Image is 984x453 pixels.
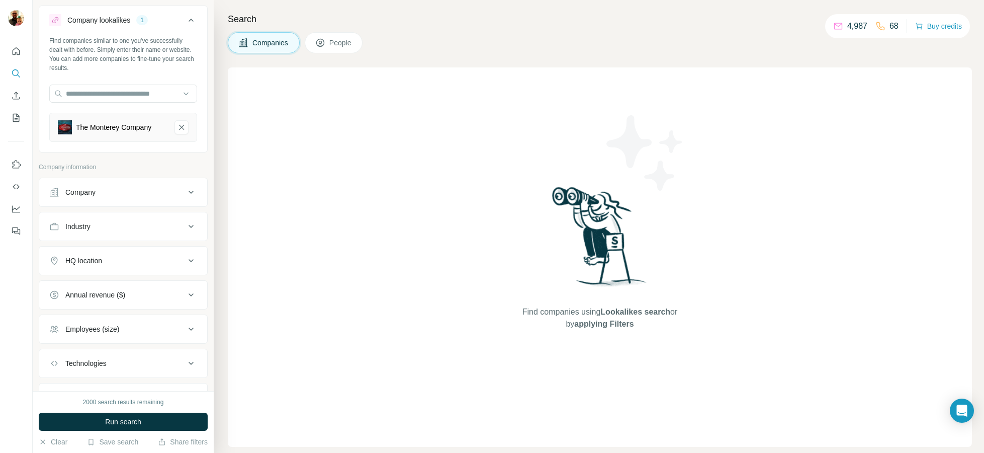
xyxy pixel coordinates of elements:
button: Dashboard [8,200,24,218]
div: Employees (size) [65,324,119,334]
button: Company lookalikes1 [39,8,207,36]
div: 2000 search results remaining [83,398,164,407]
button: Technologies [39,351,207,375]
div: HQ location [65,256,102,266]
div: Annual revenue ($) [65,290,125,300]
button: Search [8,64,24,83]
span: Lookalikes search [600,308,670,316]
button: HQ location [39,249,207,273]
div: Technologies [65,358,107,368]
button: Run search [39,413,208,431]
span: Companies [252,38,289,48]
button: Clear [39,437,67,447]
button: My lists [8,109,24,127]
button: Employees (size) [39,317,207,341]
button: Save search [87,437,138,447]
button: Buy credits [915,19,962,33]
button: Use Surfe API [8,178,24,196]
button: Feedback [8,222,24,240]
img: Surfe Illustration - Stars [600,108,690,198]
span: Find companies using or by [519,306,680,330]
div: The Monterey Company [76,122,151,132]
button: Keywords [39,386,207,410]
h4: Search [228,12,972,26]
span: Run search [105,417,141,427]
button: Share filters [158,437,208,447]
div: Open Intercom Messenger [950,399,974,423]
button: Company [39,180,207,204]
p: Company information [39,163,208,172]
button: Enrich CSV [8,87,24,105]
button: Use Surfe on LinkedIn [8,156,24,174]
div: Find companies similar to one you've successfully dealt with before. Simply enter their name or w... [49,36,197,72]
span: applying Filters [574,320,634,328]
span: People [329,38,352,48]
div: Company [65,187,96,197]
div: Industry [65,221,91,232]
p: 4,987 [847,20,867,32]
button: Quick start [8,42,24,60]
div: Company lookalikes [67,15,130,25]
img: Avatar [8,10,24,26]
img: The Monterey Company-logo [58,120,72,134]
button: Industry [39,214,207,239]
button: The Monterey Company-remove-button [174,120,189,134]
p: 68 [889,20,899,32]
div: 1 [136,16,148,25]
button: Annual revenue ($) [39,283,207,307]
img: Surfe Illustration - Woman searching with binoculars [548,184,652,296]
